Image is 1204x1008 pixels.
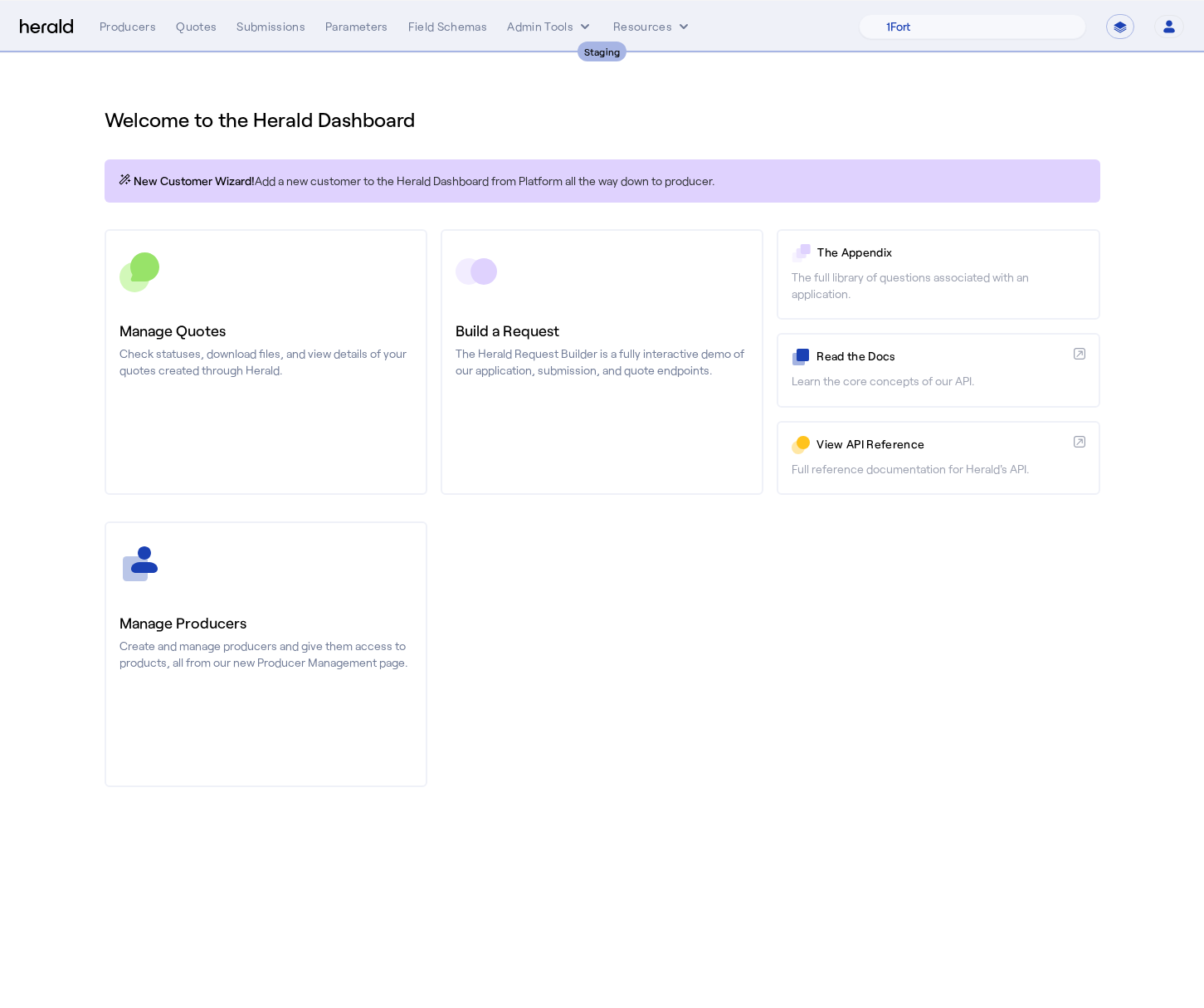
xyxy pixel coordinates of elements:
h1: Welcome to the Herald Dashboard [105,106,1100,133]
a: Manage ProducersCreate and manage producers and give them access to products, all from our new Pr... [105,521,427,787]
span: New Customer Wizard! [134,173,255,189]
p: Check statuses, download files, and view details of your quotes created through Herald. [119,345,412,379]
div: Field Schemas [408,18,488,35]
h3: Build a Request [456,319,748,342]
a: The AppendixThe full library of questions associated with an application. [777,229,1099,320]
img: Herald Logo [20,19,73,35]
div: Quotes [176,18,217,35]
p: The Appendix [817,244,1085,261]
button: Resources dropdown menu [613,18,692,35]
div: Parameters [325,18,388,35]
p: Add a new customer to the Herald Dashboard from Platform all the way down to producer. [118,173,1087,189]
p: View API Reference [816,436,1066,453]
p: Full reference documentation for Herald's API. [792,461,1085,477]
p: The Herald Request Builder is a fully interactive demo of our application, submission, and quote ... [456,345,748,379]
h3: Manage Quotes [119,319,412,342]
h3: Manage Producers [119,611,412,634]
a: Read the DocsLearn the core concepts of our API. [777,333,1099,407]
a: Build a RequestThe Herald Request Builder is a fully interactive demo of our application, submiss... [441,229,763,495]
div: Submissions [236,18,305,35]
div: Producers [100,18,156,35]
button: internal dropdown menu [507,18,593,35]
a: Manage QuotesCheck statuses, download files, and view details of your quotes created through Herald. [105,229,427,495]
div: Staging [578,42,627,61]
p: Read the Docs [816,348,1066,365]
a: View API ReferenceFull reference documentation for Herald's API. [777,421,1099,495]
p: Create and manage producers and give them access to products, all from our new Producer Managemen... [119,638,412,671]
p: Learn the core concepts of our API. [792,373,1085,389]
p: The full library of questions associated with an application. [792,269,1085,302]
